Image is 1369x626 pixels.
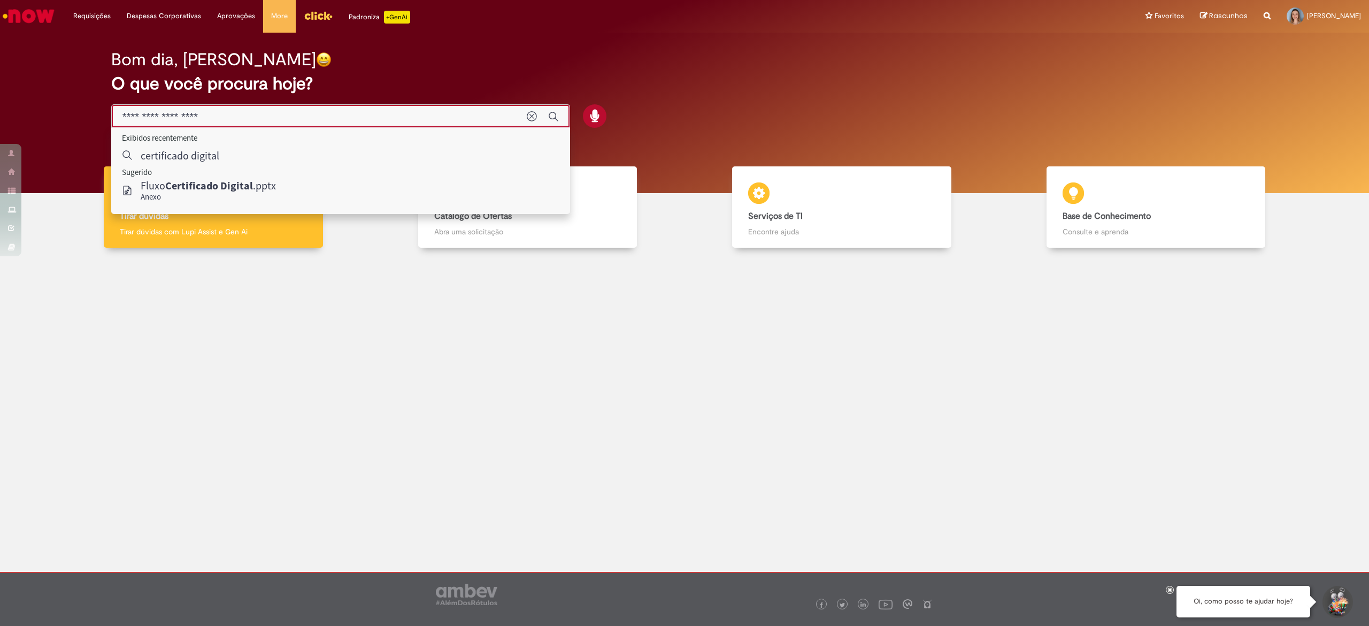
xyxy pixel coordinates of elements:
p: Tirar dúvidas com Lupi Assist e Gen Ai [120,226,307,237]
b: Base de Conhecimento [1063,211,1151,222]
img: click_logo_yellow_360x200.png [304,7,333,24]
h2: O que você procura hoje? [111,74,1258,93]
a: Rascunhos [1200,11,1248,21]
span: Requisições [73,11,111,21]
img: happy-face.png [316,52,332,67]
p: Abra uma solicitação [434,226,621,237]
span: Rascunhos [1209,11,1248,21]
img: ServiceNow [1,5,56,27]
span: Despesas Corporativas [127,11,201,21]
p: Encontre ajuda [748,226,935,237]
b: Tirar dúvidas [120,211,168,222]
img: logo_footer_workplace.png [903,599,912,609]
p: +GenAi [384,11,410,24]
button: Iniciar Conversa de Suporte [1321,586,1353,618]
img: logo_footer_youtube.png [879,597,893,611]
img: logo_footer_twitter.png [840,602,845,608]
div: Padroniza [349,11,410,24]
a: Serviços de TI Encontre ajuda [684,166,999,248]
img: logo_footer_naosei.png [922,599,932,609]
h2: Bom dia, [PERSON_NAME] [111,50,316,69]
img: logo_footer_linkedin.png [860,602,866,608]
span: Aprovações [217,11,255,21]
span: More [271,11,288,21]
b: Catálogo de Ofertas [434,211,512,222]
img: logo_footer_ambev_rotulo_gray.png [436,584,497,605]
p: Consulte e aprenda [1063,226,1250,237]
img: logo_footer_facebook.png [819,602,824,608]
span: [PERSON_NAME] [1307,11,1361,20]
span: Favoritos [1155,11,1184,21]
a: Base de Conhecimento Consulte e aprenda [999,166,1313,248]
b: Serviços de TI [748,211,803,222]
a: Tirar dúvidas Tirar dúvidas com Lupi Assist e Gen Ai [56,166,371,248]
div: Oi, como posso te ajudar hoje? [1176,586,1310,617]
